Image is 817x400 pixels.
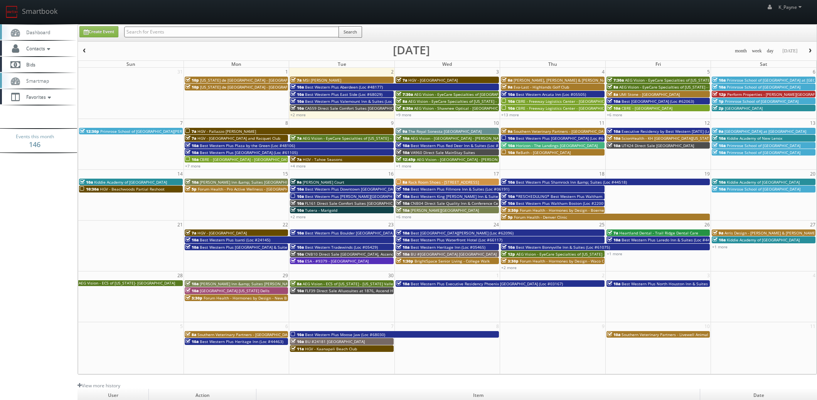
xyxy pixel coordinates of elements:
[305,201,426,206] span: FL161 Direct Sale Comfort Suites [GEOGRAPHIC_DATA] Downtown
[22,29,50,35] span: Dashboard
[411,230,514,236] span: Best [GEOGRAPHIC_DATA][PERSON_NAME] (Loc #62096)
[411,208,479,213] span: [PERSON_NAME][GEOGRAPHIC_DATA]
[601,271,605,279] span: 2
[502,92,515,97] span: 10a
[200,77,307,83] span: [US_STATE] de [GEOGRAPHIC_DATA] - [GEOGRAPHIC_DATA]
[408,77,458,83] span: HGV - [GEOGRAPHIC_DATA]
[713,129,723,134] span: 9a
[408,179,479,185] span: Rack Room Shoes - [STREET_ADDRESS]
[390,68,394,76] span: 2
[516,136,614,141] span: Best Western Plus [GEOGRAPHIC_DATA] (Loc #64008)
[305,230,419,236] span: Best Western Plus Boulder [GEOGRAPHIC_DATA] (Loc #06179)
[200,179,302,185] span: [PERSON_NAME] Inn &amp; Suites [GEOGRAPHIC_DATA]
[29,140,40,149] strong: 146
[396,237,409,243] span: 10a
[619,230,698,236] span: Heartland Dental - Trail Ridge Dental Care
[713,136,726,141] span: 10a
[514,77,662,83] span: [PERSON_NAME], [PERSON_NAME] & [PERSON_NAME], LLC - [GEOGRAPHIC_DATA]
[706,68,711,76] span: 5
[282,221,289,229] span: 22
[411,251,497,257] span: BU #[GEOGRAPHIC_DATA] [GEOGRAPHIC_DATA]
[396,186,409,192] span: 10a
[291,105,304,111] span: 10a
[809,119,816,127] span: 13
[200,288,270,293] span: [GEOGRAPHIC_DATA] [US_STATE] Dells
[290,163,306,169] a: +4 more
[291,179,302,185] span: 9a
[291,194,304,199] span: 10a
[704,119,711,127] span: 12
[607,332,620,337] span: 10a
[290,112,306,117] a: +2 more
[387,271,394,279] span: 30
[516,143,598,148] span: Horizon - The Landings [GEOGRAPHIC_DATA]
[502,251,515,257] span: 12p
[713,77,726,83] span: 10a
[291,84,304,90] span: 10a
[502,208,519,213] span: 3:30p
[390,322,394,330] span: 7
[411,281,563,286] span: Best Western Plus Executive Residency Phoenix [GEOGRAPHIC_DATA] (Loc #03167)
[185,136,196,141] span: 7a
[607,112,622,117] a: +6 more
[622,281,733,286] span: Best Western Plus North Houston Inn & Suites (Loc #44475)
[417,157,527,162] span: AEG Vision - [GEOGRAPHIC_DATA] - [PERSON_NAME] Cypress
[516,201,607,206] span: Best Western Plus Waltham Boston (Loc #22009)
[622,99,694,104] span: Best [GEOGRAPHIC_DATA] (Loc #62063)
[22,77,49,84] span: Smartmap
[408,129,482,134] span: The Royal Sonesta [GEOGRAPHIC_DATA]
[408,99,539,104] span: AEG Vision - EyeCare Specialties of [US_STATE] - In Focus Vision Center
[396,179,407,185] span: 8a
[396,244,409,250] span: 10a
[727,143,800,148] span: Primrose School of [GEOGRAPHIC_DATA]
[291,157,302,162] span: 7a
[200,84,307,90] span: [US_STATE] de [GEOGRAPHIC_DATA] - [GEOGRAPHIC_DATA]
[607,105,620,111] span: 10a
[390,119,394,127] span: 9
[305,99,409,104] span: Best Western Plus Valemount Inn & Suites (Loc #62120)
[727,136,782,141] span: Kiddie Academy of New Lenox
[516,92,586,97] span: Best Western Arcata Inn (Loc #05505)
[305,288,420,293] span: FLF39 Direct Sale Alluxsuites at 1876, Ascend Hotel Collection
[282,170,289,178] span: 15
[516,179,627,185] span: Best Western Plus Shamrock Inn &amp; Suites (Loc #44518)
[200,237,270,243] span: Best Western Plus Isanti (Loc #24145)
[396,99,407,104] span: 8a
[305,84,383,90] span: Best Western Plus Aberdeen (Loc #48177)
[619,92,680,97] span: UMI Stone - [GEOGRAPHIC_DATA]
[396,163,411,169] a: +1 more
[200,281,295,286] span: [PERSON_NAME] Inn &amp; Suites [PERSON_NAME]
[704,170,711,178] span: 19
[725,105,763,111] span: [GEOGRAPHIC_DATA]
[80,179,93,185] span: 10a
[185,295,202,301] span: 3:30p
[514,129,640,134] span: Southern Veterinary Partners - [GEOGRAPHIC_DATA][PERSON_NAME]
[607,136,620,141] span: 10a
[493,170,500,178] span: 17
[598,221,605,229] span: 25
[303,157,342,162] span: HGV - Tahoe Seasons
[607,230,618,236] span: 7a
[185,129,196,134] span: 7a
[502,84,512,90] span: 9a
[305,208,337,213] span: Tutera - Marigold
[713,105,724,111] span: 2p
[291,208,304,213] span: 10a
[724,129,806,134] span: [GEOGRAPHIC_DATA] at [GEOGRAPHIC_DATA]
[713,186,726,192] span: 10a
[396,150,409,155] span: 10a
[713,84,726,90] span: 10a
[411,244,485,250] span: Best Western Heritage Inn (Loc #05465)
[414,258,490,264] span: BrightSpace Senior Living - College Walk
[285,119,289,127] span: 8
[760,61,767,67] span: Sat
[749,46,765,56] button: week
[520,208,615,213] span: Forum Health - Hormones by Design - Boerne Clinic
[185,179,199,185] span: 10a
[622,129,729,134] span: Executive Residency by Best Western [DATE] (Loc #44764)
[285,322,289,330] span: 6
[291,201,304,206] span: 10a
[22,61,35,68] span: Bids
[625,77,758,83] span: AEG Vision - EyeCare Specialties of [US_STATE] – [PERSON_NAME] Vision
[200,143,295,148] span: Best Western Plus Plaza by the Green (Loc #48106)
